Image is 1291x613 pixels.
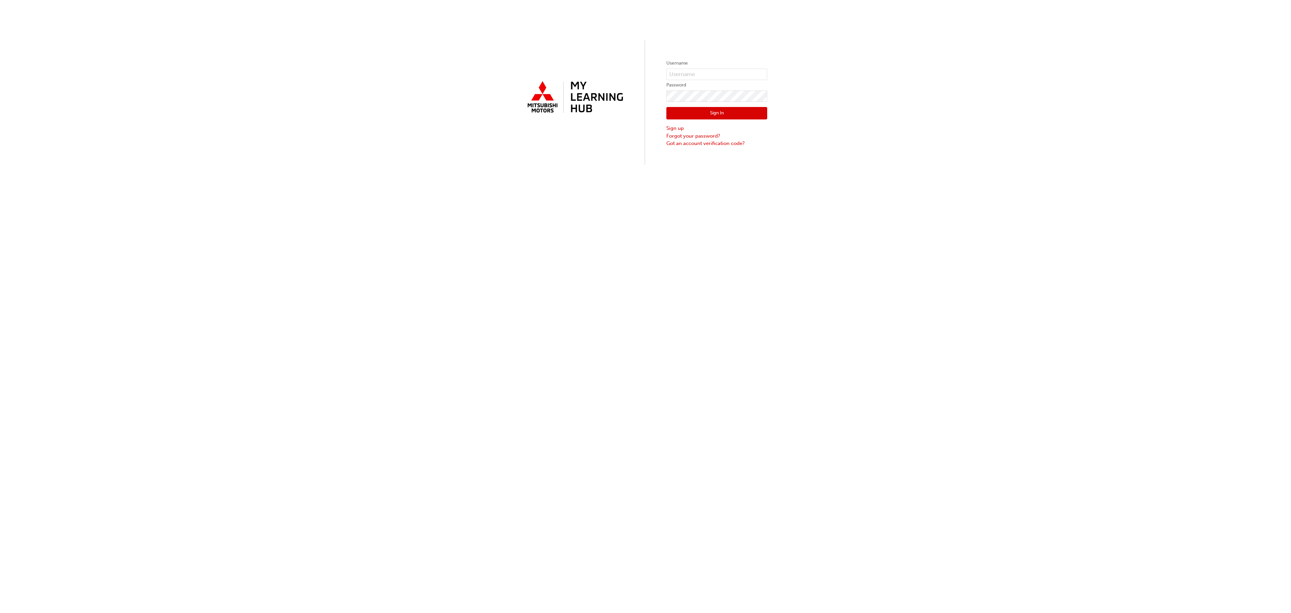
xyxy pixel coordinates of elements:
[666,124,767,132] a: Sign up
[666,81,767,89] label: Password
[666,69,767,80] input: Username
[524,78,625,117] img: mmal
[666,107,767,120] button: Sign In
[666,140,767,147] a: Got an account verification code?
[666,59,767,67] label: Username
[666,132,767,140] a: Forgot your password?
